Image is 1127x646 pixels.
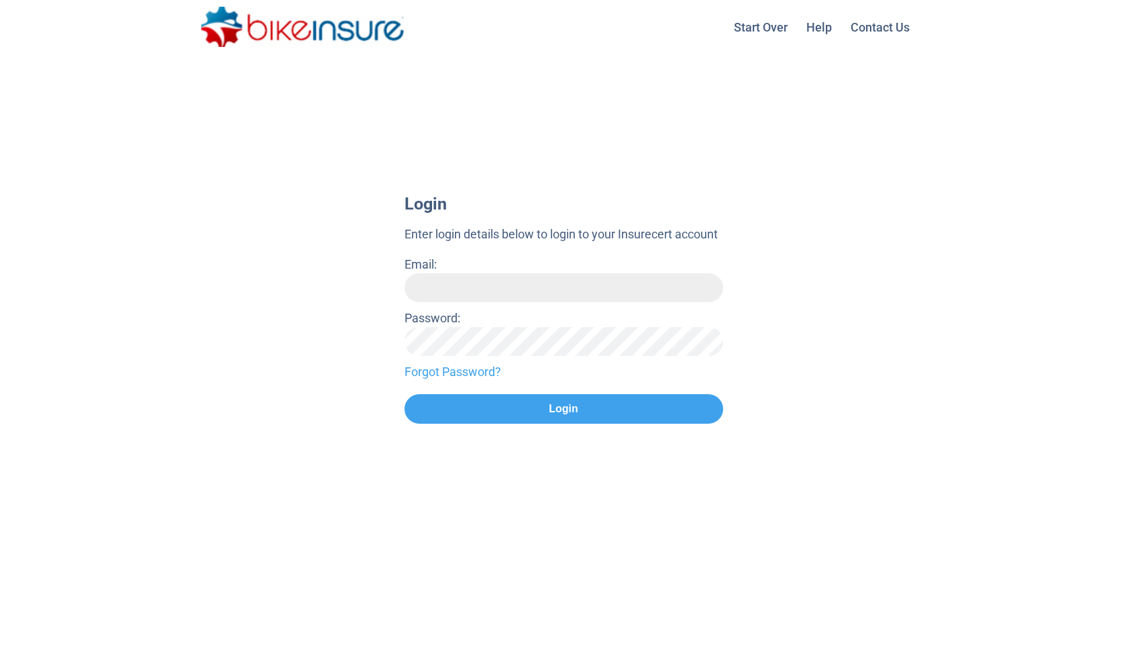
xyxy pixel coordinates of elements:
a: Contact Us [843,10,918,44]
button: Login [405,394,723,424]
h1: Login [405,195,723,213]
label: Password: [405,311,460,325]
p: Enter login details below to login to your Insurecert account [405,225,723,243]
a: Forgot Password? [405,363,723,381]
label: Email: [405,257,437,271]
img: bikeinsure logo [201,7,404,47]
a: Start Over [726,10,796,44]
